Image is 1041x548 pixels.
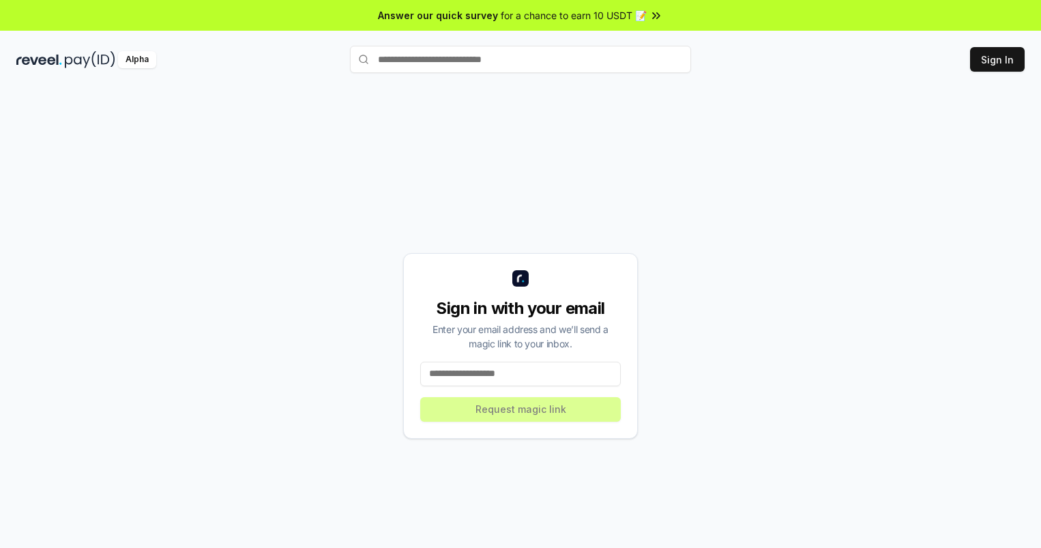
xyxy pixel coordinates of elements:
div: Alpha [118,51,156,68]
div: Enter your email address and we’ll send a magic link to your inbox. [420,322,621,351]
img: reveel_dark [16,51,62,68]
img: logo_small [512,270,529,287]
img: pay_id [65,51,115,68]
div: Sign in with your email [420,298,621,319]
span: Answer our quick survey [378,8,498,23]
span: for a chance to earn 10 USDT 📝 [501,8,647,23]
button: Sign In [970,47,1025,72]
